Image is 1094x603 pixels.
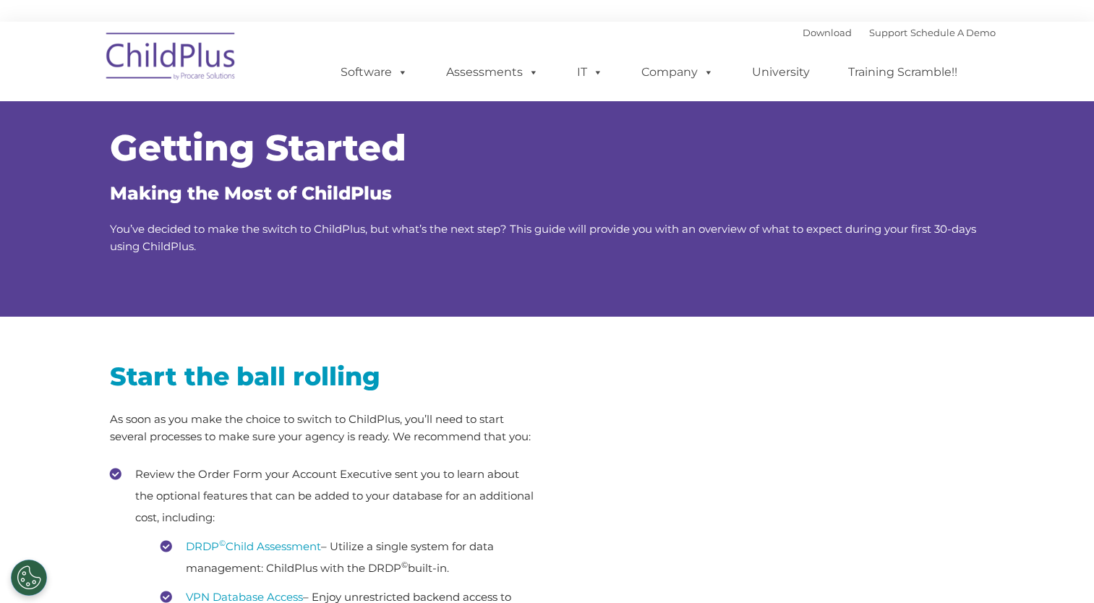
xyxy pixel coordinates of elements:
[110,360,537,393] h2: Start the ball rolling
[563,58,617,87] a: IT
[432,58,553,87] a: Assessments
[738,58,824,87] a: University
[186,539,321,553] a: DRDP©Child Assessment
[161,536,537,579] li: – Utilize a single system for data management: ChildPlus with the DRDP built-in.
[401,560,408,570] sup: ©
[11,560,47,596] button: Cookies Settings
[110,222,976,253] span: You’ve decided to make the switch to ChildPlus, but what’s the next step? This guide will provide...
[869,27,907,38] a: Support
[99,22,244,95] img: ChildPlus by Procare Solutions
[326,58,422,87] a: Software
[110,411,537,445] p: As soon as you make the choice to switch to ChildPlus, you’ll need to start several processes to ...
[110,182,392,204] span: Making the Most of ChildPlus
[110,126,406,170] span: Getting Started
[910,27,996,38] a: Schedule A Demo
[803,27,852,38] a: Download
[803,27,996,38] font: |
[219,538,226,548] sup: ©
[627,58,728,87] a: Company
[834,58,972,87] a: Training Scramble!!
